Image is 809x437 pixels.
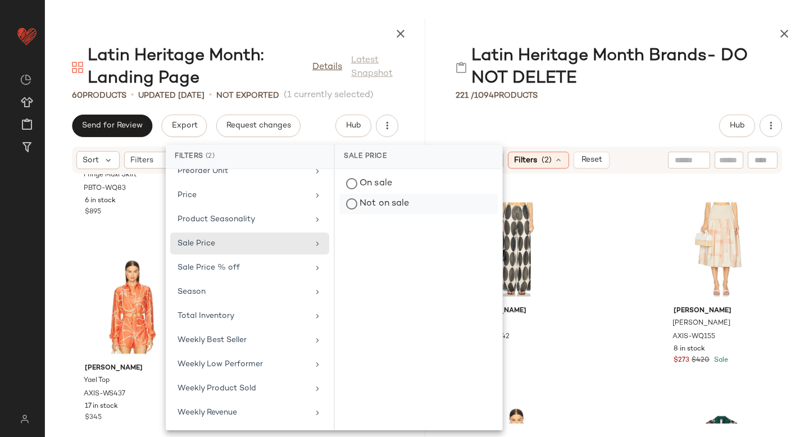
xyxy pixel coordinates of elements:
button: Hub [719,115,755,137]
span: $273 [674,356,689,366]
span: $345 [85,413,102,423]
button: Hub [335,115,371,137]
img: AXIS-WQ155_V1.jpg [665,197,778,302]
span: (1 currently selected) [284,89,374,102]
span: Request changes [226,121,291,130]
button: Request changes [216,115,301,137]
span: 8 in stock [674,344,705,354]
span: Reset [580,156,602,165]
div: Season [178,286,308,298]
button: Send for Review [72,115,152,137]
span: [PERSON_NAME] [672,318,730,329]
span: • [209,89,212,102]
span: (2) [542,154,552,166]
img: svg%3e [456,62,467,73]
span: Hub [346,121,361,130]
div: Sale Price % off [178,262,308,274]
div: Filters [166,145,334,169]
span: Export [171,121,197,130]
span: 60 [72,92,83,100]
a: Details [312,61,342,74]
span: Sort [83,154,99,166]
span: Hub [729,121,745,130]
div: Sale Price [335,145,502,169]
div: Weekly Low Performer [178,358,308,370]
p: updated [DATE] [138,90,204,102]
span: Filters [514,154,537,166]
span: • [131,89,134,102]
span: 1094 [474,92,494,100]
div: Latin Heritage Month Brands- DO NOT DELETE [456,45,782,90]
span: Send for Review [81,121,143,130]
div: Product Seasonality [178,213,308,225]
span: Sale [712,357,728,364]
button: Export [161,115,207,137]
div: Total Inventory [178,310,308,322]
span: AXIS-WS437 [84,389,125,399]
span: $420 [692,356,710,366]
span: PBTO-WQ83 [84,184,126,194]
div: Price [178,189,308,201]
img: AXIS-WS437_V1.jpg [76,254,189,359]
p: Not Exported [216,90,279,102]
img: heart_red.DM2ytmEG.svg [16,25,38,47]
div: Weekly Best Seller [178,334,308,346]
img: svg%3e [72,62,83,73]
span: 17 in stock [85,402,118,412]
div: Weekly Revenue [178,407,308,418]
span: $895 [85,207,101,217]
button: Reset [574,152,610,169]
span: AXIS-WQ155 [672,332,715,342]
span: 221 / [456,92,474,100]
div: Latin Heritage Month: Landing Page [72,45,312,90]
img: svg%3e [13,415,35,424]
div: Preorder Unit [178,165,308,177]
span: [PERSON_NAME] [85,363,180,374]
div: Products [456,90,538,102]
span: Filters [130,154,153,166]
div: Sale Price [178,238,308,249]
span: Yael Top [84,376,110,386]
div: Weekly Product Sold [178,383,308,394]
span: [PERSON_NAME] [469,306,564,316]
span: Fringe Maxi Skirt [84,170,137,180]
span: [PERSON_NAME] [674,306,769,316]
span: 6 in stock [85,196,116,206]
span: (2) [206,152,215,162]
div: Products [72,90,126,102]
img: svg%3e [20,74,31,85]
